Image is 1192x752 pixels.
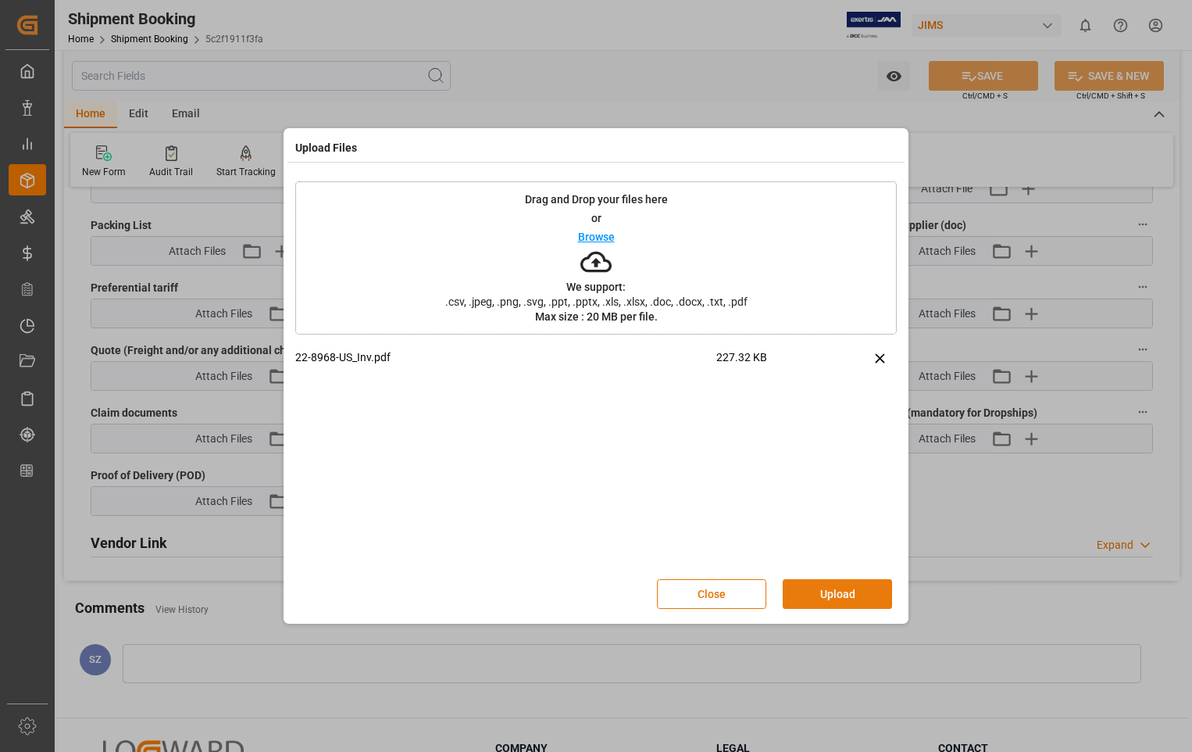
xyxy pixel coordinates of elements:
[716,349,823,377] span: 227.32 KB
[435,296,758,307] span: .csv, .jpeg, .png, .svg, .ppt, .pptx, .xls, .xlsx, .doc, .docx, .txt, .pdf
[295,349,716,366] p: 22-8968-US_Inv.pdf
[657,579,766,609] button: Close
[566,281,626,292] p: We support:
[783,579,892,609] button: Upload
[525,194,668,205] p: Drag and Drop your files here
[535,311,658,322] p: Max size : 20 MB per file.
[295,181,897,335] div: Drag and Drop your files hereorBrowseWe support:.csv, .jpeg, .png, .svg, .ppt, .pptx, .xls, .xlsx...
[578,231,615,242] p: Browse
[295,140,357,156] h4: Upload Files
[591,213,601,224] p: or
